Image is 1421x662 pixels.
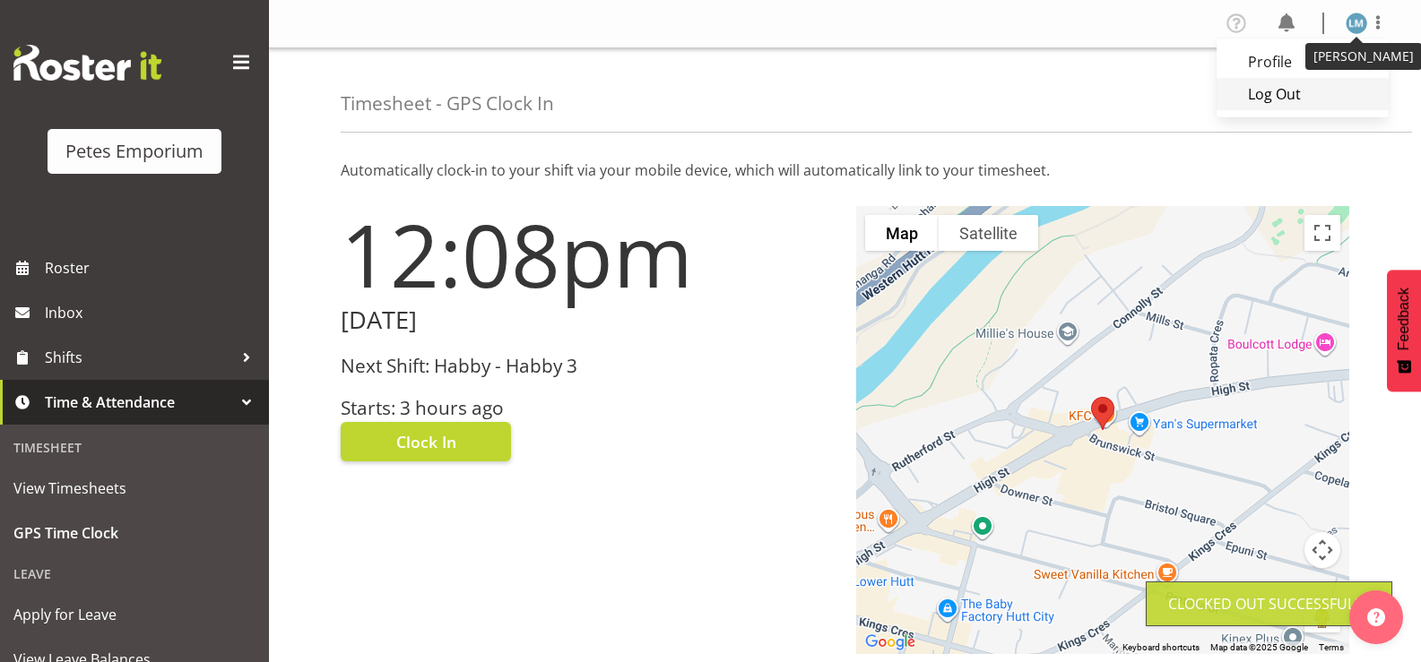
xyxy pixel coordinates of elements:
[45,299,260,326] span: Inbox
[341,398,835,418] h3: Starts: 3 hours ago
[396,430,456,453] span: Clock In
[1168,593,1370,615] div: Clocked out Successfully
[341,356,835,376] h3: Next Shift: Habby - Habby 3
[1387,270,1421,391] button: Feedback - Show survey
[1122,641,1200,654] button: Keyboard shortcuts
[341,206,835,303] h1: 12:08pm
[45,344,233,371] span: Shifts
[341,93,554,114] h4: Timesheet - GPS Clock In
[13,601,256,628] span: Apply for Leave
[4,429,264,466] div: Timesheet
[65,138,204,165] div: Petes Emporium
[341,306,835,334] h2: [DATE]
[341,422,511,461] button: Clock In
[939,215,1038,251] button: Show satellite imagery
[861,631,920,654] img: Google
[1346,13,1367,34] img: lianne-morete5410.jpg
[1304,215,1340,251] button: Toggle fullscreen view
[1210,642,1308,652] span: Map data ©2025 Google
[45,254,260,281] span: Roster
[1304,532,1340,568] button: Map camera controls
[4,555,264,592] div: Leave
[4,511,264,555] a: GPS Time Clock
[341,159,1349,181] p: Automatically clock-in to your shift via your mobile device, which will automatically link to you...
[45,389,233,416] span: Time & Attendance
[1217,78,1389,110] a: Log Out
[861,631,920,654] a: Open this area in Google Maps (opens a new window)
[13,475,256,502] span: View Timesheets
[1396,288,1412,350] span: Feedback
[13,520,256,546] span: GPS Time Clock
[1319,642,1344,652] a: Terms (opens in new tab)
[1217,46,1389,78] a: Profile
[13,45,161,81] img: Rosterit website logo
[4,592,264,637] a: Apply for Leave
[1367,608,1385,626] img: help-xxl-2.png
[4,466,264,511] a: View Timesheets
[865,215,939,251] button: Show street map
